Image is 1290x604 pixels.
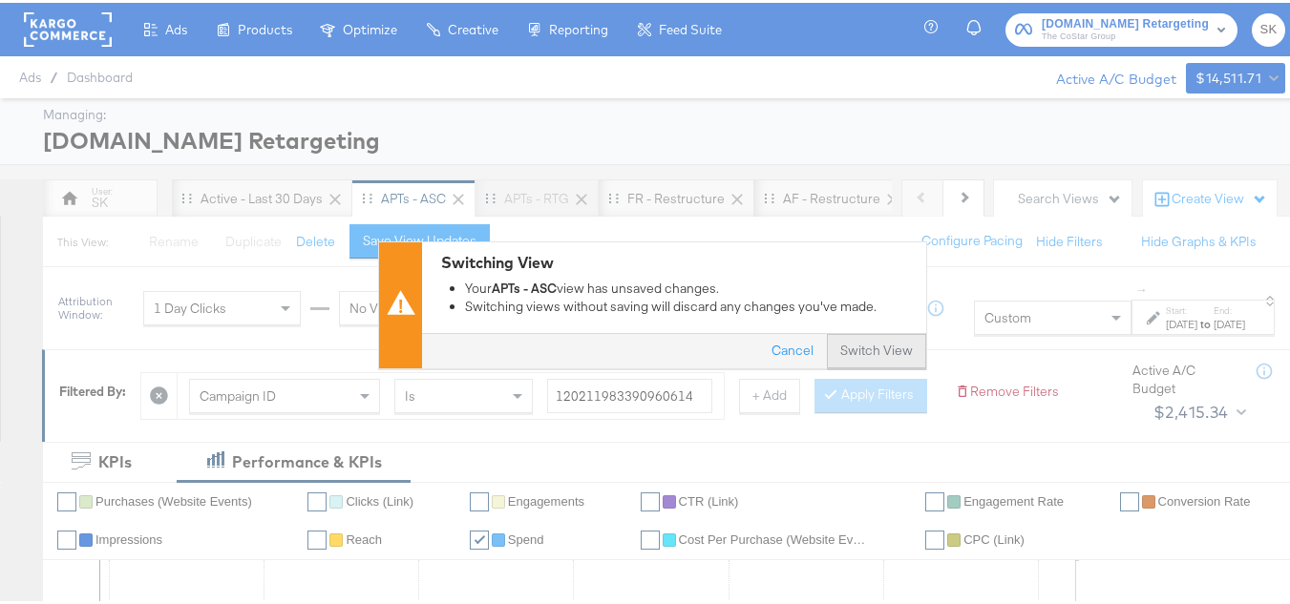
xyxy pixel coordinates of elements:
li: Switching views without saving will discard any changes you've made. [465,295,917,313]
li: Your view has unsaved changes. [465,277,917,295]
strong: APTs - ASC [492,277,557,294]
button: Switch View [827,331,926,365]
div: Switching View [441,249,917,271]
button: Cancel [758,331,827,365]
